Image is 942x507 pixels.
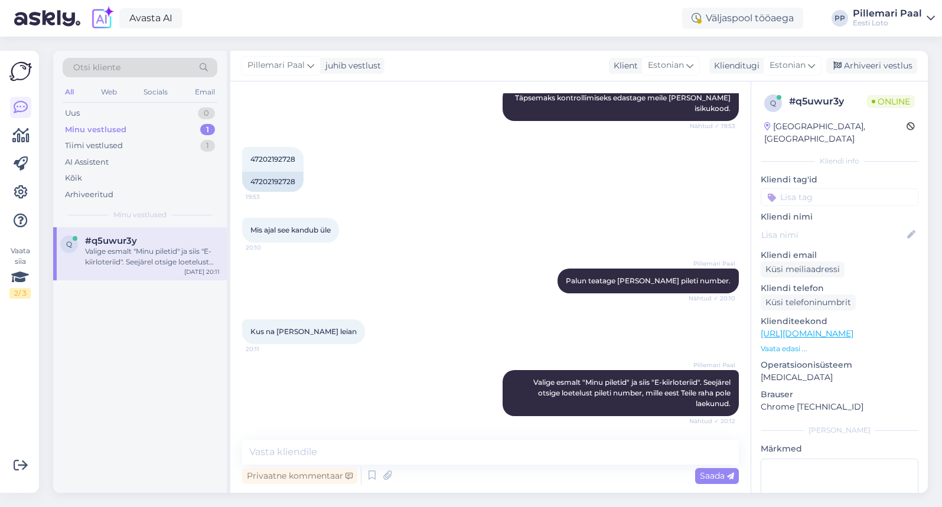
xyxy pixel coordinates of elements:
div: Uus [65,107,80,119]
p: Kliendi email [761,249,918,261]
div: 47202192728 [242,172,304,192]
span: Estonian [770,59,806,72]
div: Vaata siia [9,246,31,299]
div: Klient [609,60,638,72]
span: q [770,99,776,107]
input: Lisa tag [761,188,918,206]
span: Nähtud ✓ 20:12 [689,417,735,426]
div: Email [193,84,217,100]
p: Operatsioonisüsteem [761,359,918,371]
input: Lisa nimi [761,228,905,241]
div: Eesti Loto [853,18,922,28]
div: Küsi telefoninumbrit [761,295,856,310]
div: Arhiveeritud [65,189,113,201]
div: 2 / 3 [9,288,31,299]
a: Avasta AI [119,8,182,28]
div: 1 [200,124,215,136]
div: 1 [200,140,215,152]
p: Klienditeekond [761,315,918,328]
div: Väljaspool tööaega [682,8,803,29]
span: Mis ajal see kandub üle [250,225,331,234]
div: Tiimi vestlused [65,140,123,152]
p: Märkmed [761,443,918,455]
a: Pillemari PaalEesti Loto [853,9,935,28]
div: Web [99,84,119,100]
span: Otsi kliente [73,61,120,74]
span: Online [867,95,915,108]
div: PP [832,10,848,27]
div: [PERSON_NAME] [761,425,918,436]
span: Valige esmalt "Minu piletid" ja siis "E-kiirloteriid". Seejärel otsige loetelust pileti number, m... [533,378,732,408]
span: Palun teatage [PERSON_NAME] pileti number. [566,276,731,285]
span: Pillemari Paal [691,259,735,268]
div: Minu vestlused [65,124,126,136]
p: Kliendi tag'id [761,174,918,186]
span: #q5uwur3y [85,235,137,246]
div: Küsi meiliaadressi [761,261,845,277]
div: Privaatne kommentaar [242,468,357,484]
p: Vaata edasi ... [761,344,918,354]
div: Pillemari Paal [853,9,922,18]
div: 0 [198,107,215,119]
span: Pillemari Paal [247,59,305,72]
span: Estonian [648,59,684,72]
span: q [66,240,72,248]
a: [URL][DOMAIN_NAME] [761,328,853,339]
p: Kliendi nimi [761,211,918,223]
div: All [63,84,76,100]
span: Minu vestlused [113,210,167,220]
div: Klienditugi [709,60,760,72]
span: 20:11 [246,345,290,354]
div: [GEOGRAPHIC_DATA], [GEOGRAPHIC_DATA] [764,120,907,145]
div: Socials [141,84,170,100]
div: Kliendi info [761,156,918,166]
span: Pillemari Paal [691,361,735,369]
div: Arhiveeri vestlus [826,58,917,74]
span: Täpsemaks kontrollimiseks edastage meile [PERSON_NAME] isikukood. [515,93,732,113]
p: Chrome [TECHNICAL_ID] [761,401,918,413]
div: juhib vestlust [321,60,381,72]
span: 19:53 [246,192,290,201]
span: Kus na [PERSON_NAME] leian [250,327,357,336]
div: Kõik [65,172,82,184]
span: 20:10 [246,243,290,252]
img: Askly Logo [9,60,32,83]
span: Nähtud ✓ 19:53 [690,122,735,130]
span: Saada [700,470,734,481]
p: [MEDICAL_DATA] [761,371,918,384]
p: Brauser [761,388,918,401]
div: Valige esmalt "Minu piletid" ja siis "E-kiirloteriid". Seejärel otsige loetelust pileti number, m... [85,246,220,267]
span: 47202192728 [250,155,295,163]
span: Nähtud ✓ 20:10 [689,294,735,303]
div: AI Assistent [65,156,109,168]
p: Kliendi telefon [761,282,918,295]
div: [DATE] 20:11 [184,267,220,276]
div: # q5uwur3y [789,94,867,109]
img: explore-ai [90,6,115,31]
